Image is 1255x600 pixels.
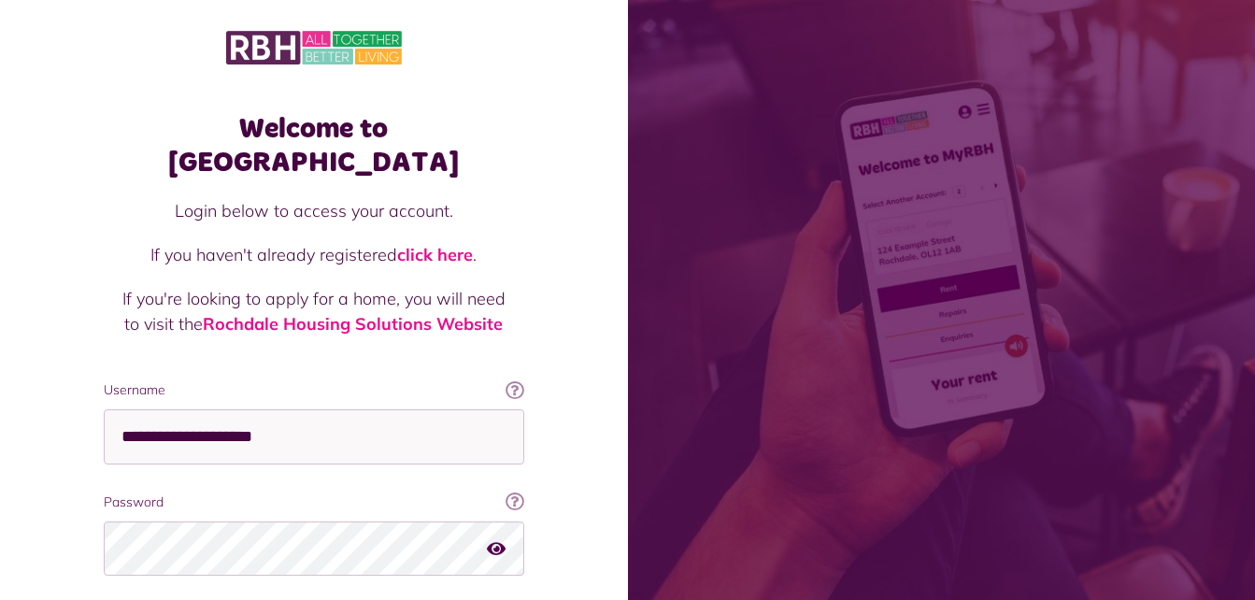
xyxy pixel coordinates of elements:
label: Username [104,380,524,400]
p: Login below to access your account. [122,198,506,223]
label: Password [104,493,524,512]
img: MyRBH [226,28,402,67]
p: If you haven't already registered . [122,242,506,267]
a: click here [397,244,473,265]
p: If you're looking to apply for a home, you will need to visit the [122,286,506,336]
a: Rochdale Housing Solutions Website [203,313,503,335]
h1: Welcome to [GEOGRAPHIC_DATA] [104,112,524,179]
